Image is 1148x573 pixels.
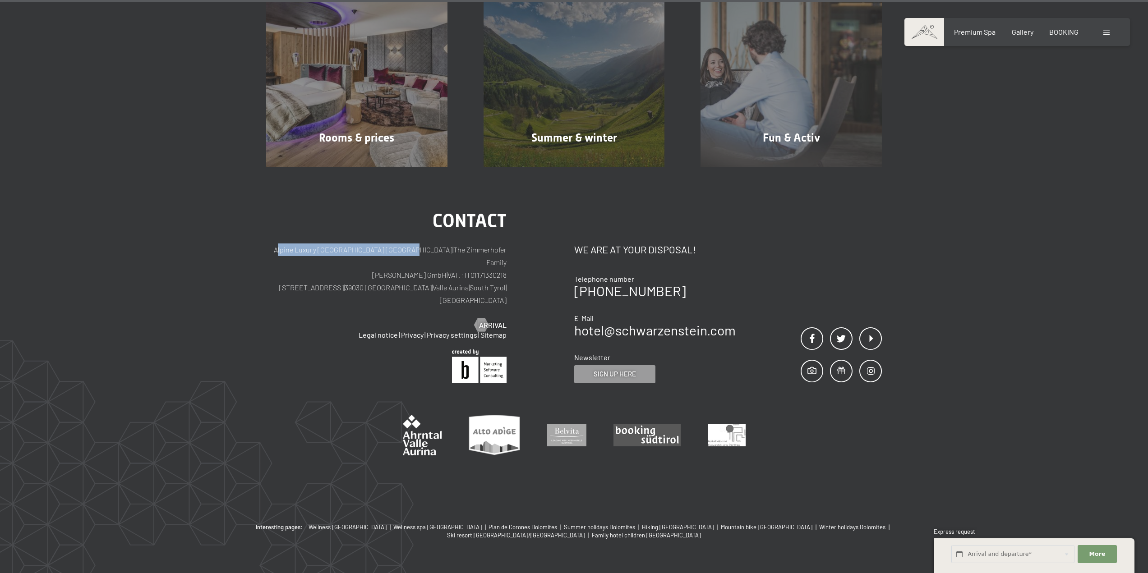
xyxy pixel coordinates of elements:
span: Fun & Activ [763,131,820,144]
a: Wellness [GEOGRAPHIC_DATA] | [309,523,393,531]
a: Privacy settings [427,330,477,339]
a: Legal notice [359,330,398,339]
span: | [469,283,470,292]
a: Mountain bike [GEOGRAPHIC_DATA] | [721,523,819,531]
a: Hiking [GEOGRAPHIC_DATA] | [642,523,721,531]
a: Arrival [475,320,507,330]
span: | [558,523,564,531]
span: | [388,523,393,531]
span: | [814,523,819,531]
span: | [636,523,642,531]
span: Hiking [GEOGRAPHIC_DATA] [642,523,714,531]
span: Wellness [GEOGRAPHIC_DATA] [309,523,387,531]
a: Privacy [401,330,424,339]
span: 1 [933,551,935,559]
span: Arrival [479,320,507,330]
span: Wellness spa [GEOGRAPHIC_DATA] [393,523,482,531]
span: Plan de Corones Dolomites [489,523,557,531]
span: We are at your disposal! [574,243,696,255]
span: Contact [433,210,507,231]
a: Ski resort [GEOGRAPHIC_DATA]/[GEOGRAPHIC_DATA] | [447,531,592,539]
span: Family hotel children [GEOGRAPHIC_DATA] [592,532,701,539]
a: [PHONE_NUMBER] [574,283,686,299]
span: Sign up here [594,369,636,379]
span: | [447,270,447,279]
span: Newsletter [574,353,610,362]
a: Winter holidays Dolomites | [819,523,892,531]
span: Summer & winter [531,131,617,144]
b: Interesting pages: [256,523,303,531]
span: | [424,330,426,339]
span: Summer holidays Dolomites [564,523,635,531]
span: | [483,523,489,531]
a: Summer holidays Dolomites | [564,523,642,531]
a: Wellness spa [GEOGRAPHIC_DATA] | [393,523,489,531]
a: BOOKING [1049,28,1079,36]
a: Premium Spa [954,28,996,36]
span: Telephone number [574,275,634,283]
a: Family hotel children [GEOGRAPHIC_DATA] [592,531,701,539]
span: More [1089,550,1106,558]
span: | [399,330,400,339]
span: | [344,283,345,292]
a: Sitemap [480,330,507,339]
span: E-Mail [574,314,594,322]
a: hotel@schwarzenstein.com [574,322,736,338]
span: | [506,283,507,292]
span: Show more [557,157,596,167]
span: | [432,283,433,292]
span: | [887,523,892,531]
span: Consent to marketing activities* [488,308,590,317]
a: Plan de Corones Dolomites | [489,523,564,531]
span: Show more [774,157,813,167]
span: Rooms & prices [319,131,394,144]
span: Express request [934,528,975,535]
img: Brandnamic GmbH | Leading Hospitality Solutions [452,349,507,383]
span: | [478,330,479,339]
span: Mountain bike [GEOGRAPHIC_DATA] [721,523,812,531]
button: More [1078,545,1116,564]
span: Ski resort [GEOGRAPHIC_DATA]/[GEOGRAPHIC_DATA] [447,532,585,539]
span: | [715,523,721,531]
span: Winter holidays Dolomites [819,523,885,531]
p: Alpine Luxury [GEOGRAPHIC_DATA] [GEOGRAPHIC_DATA] The Zimmerhofer Family [PERSON_NAME] GmbH VAT.:... [266,243,507,307]
a: Gallery [1012,28,1033,36]
span: | [586,532,592,539]
span: Show more [339,157,378,167]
